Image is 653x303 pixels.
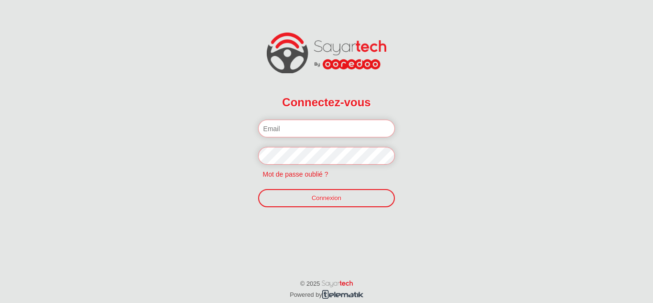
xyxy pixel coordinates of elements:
p: © 2025 Powered by [259,269,394,300]
h2: Connectez-vous [258,90,395,115]
a: Mot de passe oublié ? [258,170,333,178]
a: Connexion [258,189,395,207]
img: word_sayartech.png [322,281,353,287]
img: telematik.png [322,290,363,298]
input: Email [258,120,395,137]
